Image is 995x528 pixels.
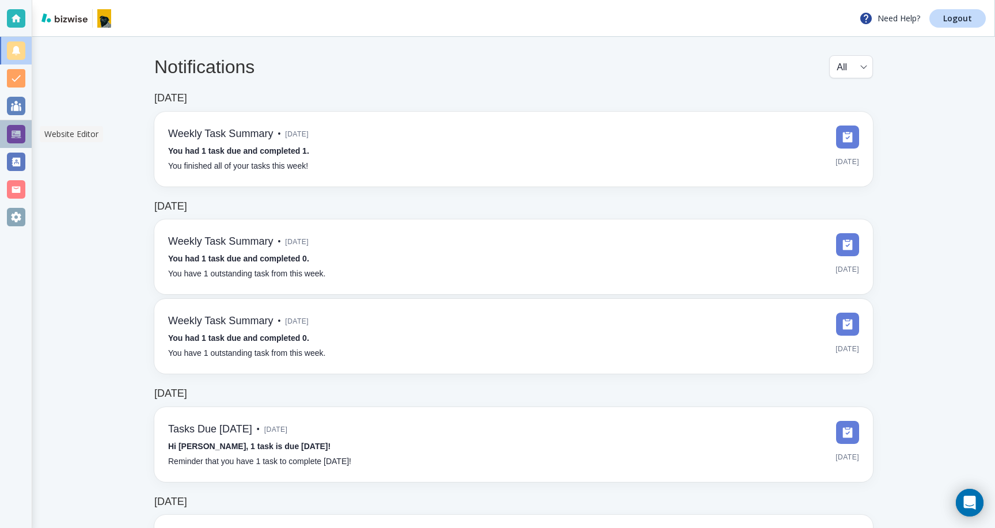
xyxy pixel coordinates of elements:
p: You finished all of your tasks this week! [168,160,308,173]
p: You have 1 outstanding task from this week. [168,268,325,280]
h6: Tasks Due [DATE] [168,423,252,436]
h4: Notifications [154,56,255,78]
img: Neil's Web Design [97,9,111,28]
p: Website Editor [44,128,98,140]
span: [DATE] [836,449,859,466]
img: DashboardSidebarTasks.svg [836,421,859,444]
p: Reminder that you have 1 task to complete [DATE]! [168,455,351,468]
a: Logout [929,9,986,28]
span: [DATE] [836,153,859,170]
div: Open Intercom Messenger [956,489,983,516]
p: Logout [943,14,972,22]
a: Weekly Task Summary•[DATE]You had 1 task due and completed 0.You have 1 outstanding task from thi... [154,299,873,374]
p: • [278,128,280,140]
strong: You had 1 task due and completed 1. [168,146,309,155]
h6: [DATE] [154,496,187,508]
strong: You had 1 task due and completed 0. [168,254,309,263]
a: Tasks Due [DATE]•[DATE]Hi [PERSON_NAME], 1 task is due [DATE]!Reminder that you have 1 task to co... [154,407,873,482]
span: [DATE] [836,340,859,358]
p: Need Help? [859,12,920,25]
img: DashboardSidebarTasks.svg [836,233,859,256]
h6: Weekly Task Summary [168,128,273,140]
h6: [DATE] [154,92,187,105]
span: [DATE] [285,233,309,250]
span: [DATE] [264,421,288,438]
p: • [278,315,280,328]
p: You have 1 outstanding task from this week. [168,347,325,360]
a: Weekly Task Summary•[DATE]You had 1 task due and completed 1.You finished all of your tasks this ... [154,112,873,187]
strong: Hi [PERSON_NAME], 1 task is due [DATE]! [168,442,331,451]
a: Weekly Task Summary•[DATE]You had 1 task due and completed 0.You have 1 outstanding task from thi... [154,219,873,294]
div: All [837,56,865,78]
p: • [278,235,280,248]
span: [DATE] [285,313,309,330]
img: bizwise [41,13,88,22]
img: DashboardSidebarTasks.svg [836,126,859,149]
img: DashboardSidebarTasks.svg [836,313,859,336]
h6: [DATE] [154,388,187,400]
span: [DATE] [285,126,309,143]
span: [DATE] [836,261,859,278]
h6: [DATE] [154,200,187,213]
h6: Weekly Task Summary [168,235,273,248]
p: • [257,423,260,436]
strong: You had 1 task due and completed 0. [168,333,309,343]
h6: Weekly Task Summary [168,315,273,328]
